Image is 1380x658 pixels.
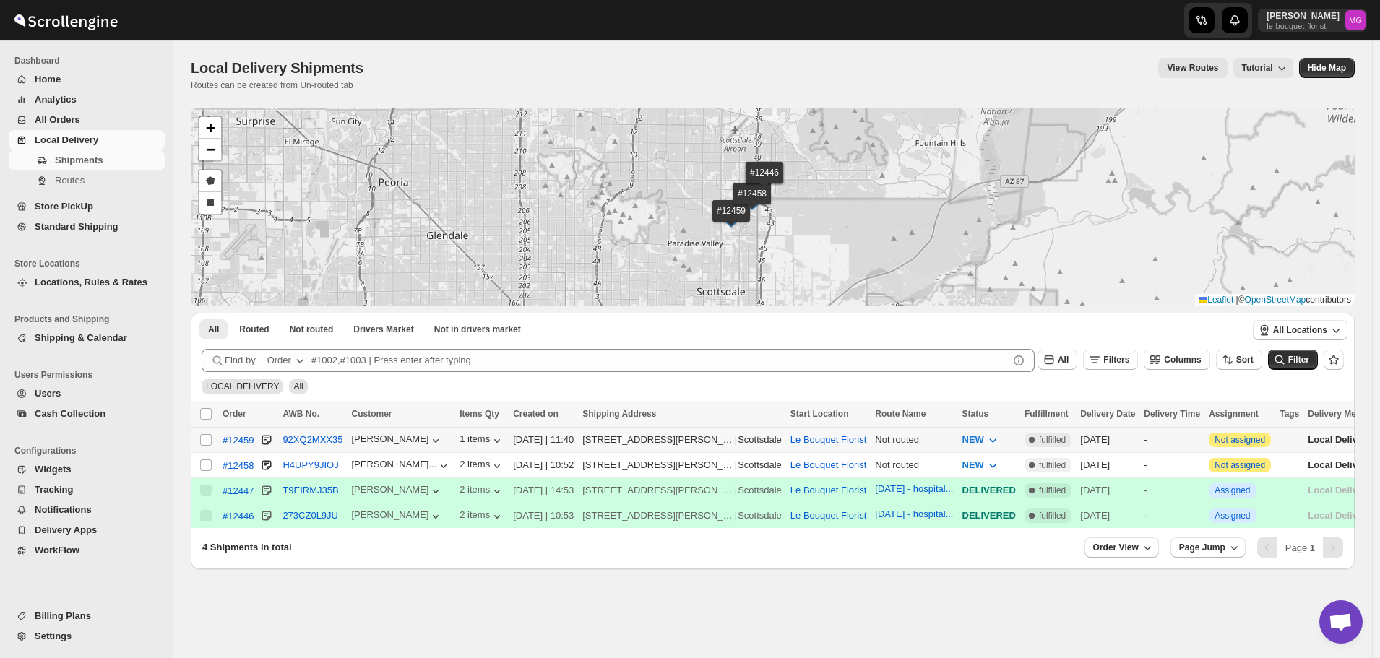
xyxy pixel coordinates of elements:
button: Order View [1084,537,1159,558]
div: Scottsdale [738,483,782,498]
span: NEW [962,459,984,470]
span: Home [35,74,61,85]
div: [DATE] | 10:53 [513,508,574,523]
button: User menu [1258,9,1367,32]
button: #12459 [223,433,254,447]
button: #12447 [223,483,254,498]
span: Standard Shipping [35,221,118,232]
div: Scottsdale [738,458,782,472]
span: 4 Shipments in total [202,542,292,553]
button: 2 items [460,509,504,524]
button: Billing Plans [9,606,165,626]
button: NEW [954,454,1009,477]
button: Not assigned [1215,460,1265,470]
span: All [1058,355,1069,365]
span: Local Delivery [35,134,98,145]
div: Not routed [875,433,953,447]
span: Start Location [790,409,849,419]
span: Items Qty [460,409,499,419]
span: | [1236,295,1238,305]
button: All Locations [1253,320,1347,340]
button: 2 items [460,484,504,498]
span: Store Locations [14,258,166,269]
button: 1 items [460,433,504,448]
div: [STREET_ADDRESS][PERSON_NAME] [582,433,734,447]
div: - [1144,483,1200,498]
div: [DATE] [1080,483,1135,498]
button: Not assigned [1215,435,1265,445]
span: Store PickUp [35,201,93,212]
button: Users [9,384,165,404]
div: [PERSON_NAME] [352,484,444,498]
div: [STREET_ADDRESS][PERSON_NAME] [582,483,734,498]
div: - [1144,458,1200,472]
button: Un-claimable [426,319,530,339]
button: T9EIRMJ35B [283,485,338,495]
div: [STREET_ADDRESS][PERSON_NAME] [582,458,734,472]
span: Shipments [55,155,103,165]
span: All [293,381,303,391]
button: WorkFlow [9,540,165,560]
button: [DATE] - hospital... [875,508,953,519]
div: [DATE] | 14:53 [513,483,574,498]
span: Filter [1288,355,1309,365]
span: Settings [35,631,72,641]
button: 92XQ2MXX35 [283,434,342,445]
button: Shipping & Calendar [9,328,165,348]
button: Claimable [345,319,422,339]
button: Assigned [1215,511,1250,521]
span: Hide Map [1308,62,1346,74]
span: Delivery Apps [35,524,97,535]
div: DELIVERED [962,483,1016,498]
button: Locations, Rules & Rates [9,272,165,293]
span: Route Name [875,409,926,419]
span: WorkFlow [35,545,79,555]
button: Columns [1144,350,1209,370]
div: | [582,433,782,447]
button: [PERSON_NAME]... [352,459,452,473]
a: Zoom in [199,117,221,139]
button: Map action label [1299,58,1355,78]
button: NEW [954,428,1009,451]
span: Users [35,388,61,399]
span: AWB No. [283,409,319,419]
span: Melody Gluth [1345,10,1366,30]
button: All Orders [9,110,165,130]
a: Open chat [1319,600,1363,644]
span: + [206,118,215,137]
span: Local Delivery [1308,434,1371,445]
button: Tracking [9,480,165,500]
div: © contributors [1195,294,1355,306]
b: 1 [1310,542,1315,553]
div: [DATE] [1080,508,1135,523]
div: Order [267,353,291,368]
span: Customer [352,409,392,419]
p: Routes can be created from Un-routed tab [191,79,369,91]
button: Home [9,69,165,90]
span: − [206,140,215,158]
span: Routes [55,175,85,186]
span: Filters [1103,355,1129,365]
span: Order View [1093,542,1139,553]
span: Status [962,409,989,419]
div: | [582,483,782,498]
button: All [1038,350,1077,370]
span: NEW [962,434,984,445]
span: Notifications [35,504,92,515]
div: [PERSON_NAME]... [352,459,437,469]
a: Draw a rectangle [199,192,221,214]
span: Dashboard [14,55,166,66]
button: #12446 [223,508,254,523]
button: view route [1158,58,1227,78]
button: Analytics [9,90,165,110]
div: [DATE] | 11:40 [513,433,574,447]
button: Cash Collection [9,404,165,424]
button: Routed [230,319,277,339]
span: Assignment [1209,409,1259,419]
span: Sort [1236,355,1254,365]
span: Cash Collection [35,408,105,419]
span: LOCAL DELIVERY [206,381,279,391]
p: le-bouquet-florist [1267,22,1340,30]
span: Columns [1164,355,1201,365]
